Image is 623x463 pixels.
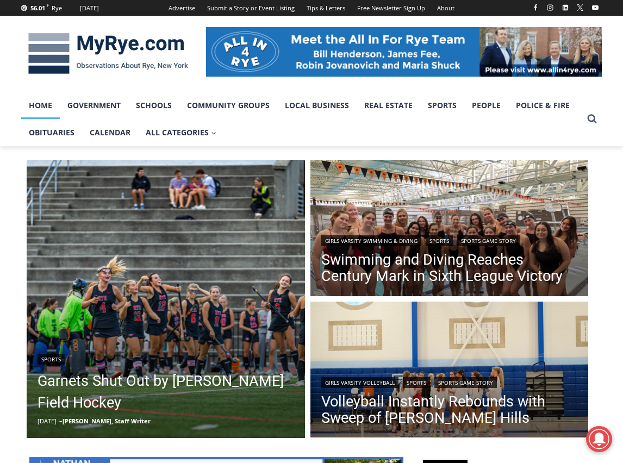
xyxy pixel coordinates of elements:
img: (PHOTO: The 2025 Rye Varsity Volleyball team from a 3-0 win vs. Port Chester on Saturday, Septemb... [310,302,589,441]
span: All Categories [146,127,216,139]
a: Sports [420,92,464,119]
a: Read More Volleyball Instantly Rebounds with Sweep of Byram Hills [310,302,589,441]
a: Police & Fire [508,92,577,119]
a: Schools [128,92,179,119]
a: Instagram [544,1,557,14]
a: Obituaries [21,119,82,146]
img: (PHOTO: The Rye - Rye Neck - Blind Brook Swim and Dive team from a victory on September 19, 2025.... [310,160,589,299]
nav: Primary Navigation [21,92,582,147]
a: Sports Game Story [434,377,497,388]
a: Sports [38,354,65,365]
button: View Search Form [582,109,602,129]
a: YouTube [589,1,602,14]
a: Girls Varsity Volleyball [321,377,398,388]
a: Garnets Shut Out by [PERSON_NAME] Field Hockey [38,370,294,414]
div: | | [321,233,578,246]
a: Swimming and Diving Reaches Century Mark in Sixth League Victory [321,252,578,284]
a: Local Business [277,92,357,119]
a: All Categories [138,119,224,146]
a: Linkedin [559,1,572,14]
a: People [464,92,508,119]
a: Real Estate [357,92,420,119]
a: Read More Swimming and Diving Reaches Century Mark in Sixth League Victory [310,160,589,299]
img: (PHOTO: The Rye Field Hockey team celebrating on September 16, 2025. Credit: Maureen Tsuchida.) [27,160,305,438]
a: Calendar [82,119,138,146]
a: X [574,1,587,14]
span: – [59,417,63,425]
a: Girls Varsity Swimming & Diving [321,235,421,246]
a: Community Groups [179,92,277,119]
a: Government [60,92,128,119]
span: 56.01 [30,4,45,12]
div: [DATE] [80,3,99,13]
a: [PERSON_NAME], Staff Writer [63,417,151,425]
a: Sports [426,235,453,246]
time: [DATE] [38,417,57,425]
a: Facebook [529,1,542,14]
a: Home [21,92,60,119]
span: F [47,2,49,8]
img: All in for Rye [206,27,602,76]
a: Volleyball Instantly Rebounds with Sweep of [PERSON_NAME] Hills [321,393,578,426]
div: | | [321,375,578,388]
img: MyRye.com [21,26,195,82]
a: Read More Garnets Shut Out by Horace Greeley Field Hockey [27,160,305,438]
div: Rye [52,3,62,13]
a: Sports [403,377,430,388]
a: Sports Game Story [457,235,520,246]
